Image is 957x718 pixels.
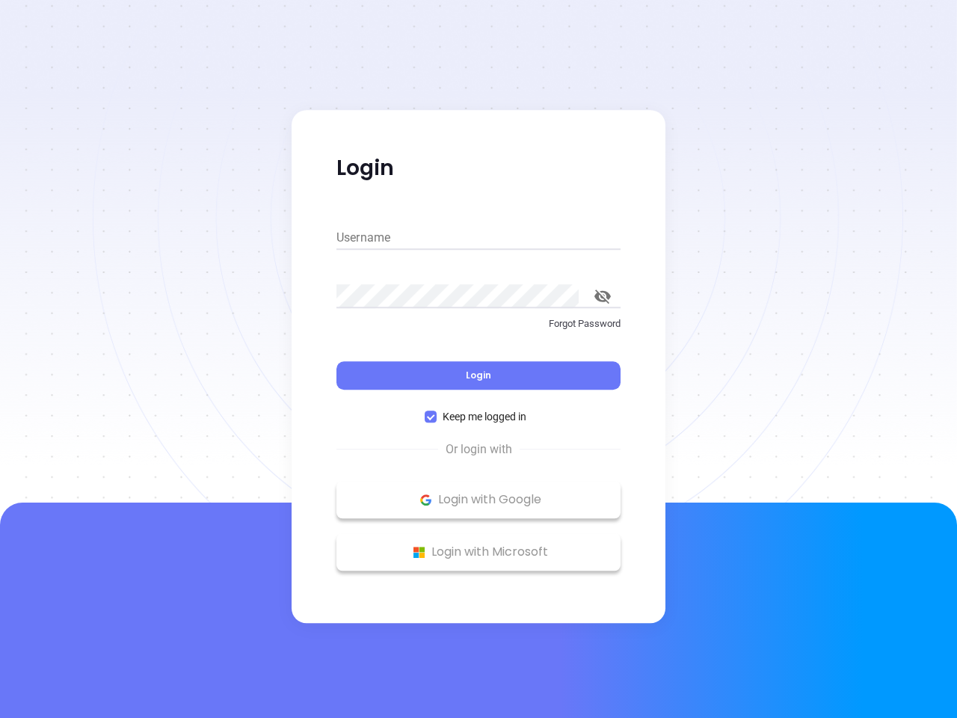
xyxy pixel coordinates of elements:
p: Login with Microsoft [344,541,613,563]
img: Microsoft Logo [410,543,428,562]
button: Google Logo Login with Google [336,481,621,518]
button: Login [336,361,621,390]
span: Login [466,369,491,381]
p: Login [336,155,621,182]
p: Login with Google [344,488,613,511]
button: Microsoft Logo Login with Microsoft [336,533,621,571]
p: Forgot Password [336,316,621,331]
span: Keep me logged in [437,408,532,425]
img: Google Logo [416,491,435,509]
span: Or login with [438,441,520,458]
a: Forgot Password [336,316,621,343]
button: toggle password visibility [585,278,621,314]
